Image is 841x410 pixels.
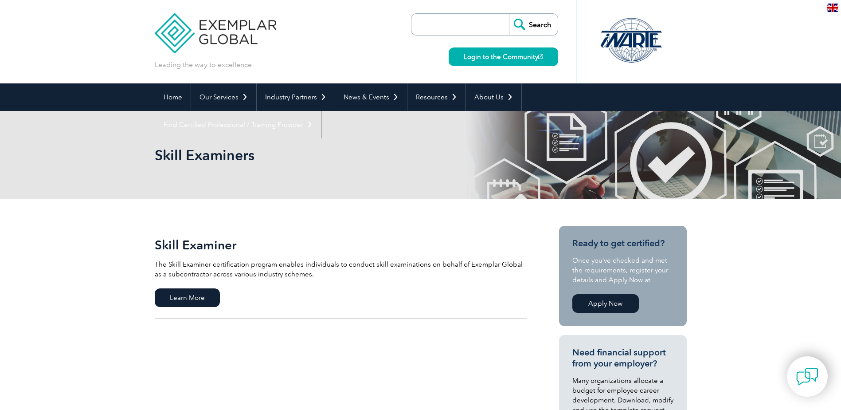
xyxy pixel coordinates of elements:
h1: Skill Examiners [155,146,495,164]
img: open_square.png [538,54,543,59]
a: Home [155,83,191,111]
input: Search [509,14,558,35]
a: News & Events [335,83,407,111]
h2: Skill Examiner [155,238,527,252]
a: Login to the Community [449,47,558,66]
img: en [827,4,838,12]
h3: Need financial support from your employer? [572,347,673,369]
p: Leading the way to excellence [155,60,252,70]
span: Learn More [155,288,220,307]
a: Find Certified Professional / Training Provider [155,111,321,138]
p: The Skill Examiner certification program enables individuals to conduct skill examinations on beh... [155,260,527,279]
a: Skill Examiner The Skill Examiner certification program enables individuals to conduct skill exam... [155,226,527,319]
h3: Ready to get certified? [572,238,673,249]
a: About Us [466,83,521,111]
img: contact-chat.png [796,366,818,388]
a: Resources [407,83,465,111]
a: Our Services [191,83,256,111]
a: Industry Partners [257,83,335,111]
p: Once you’ve checked and met the requirements, register your details and Apply Now at [572,256,673,285]
a: Apply Now [572,294,639,313]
